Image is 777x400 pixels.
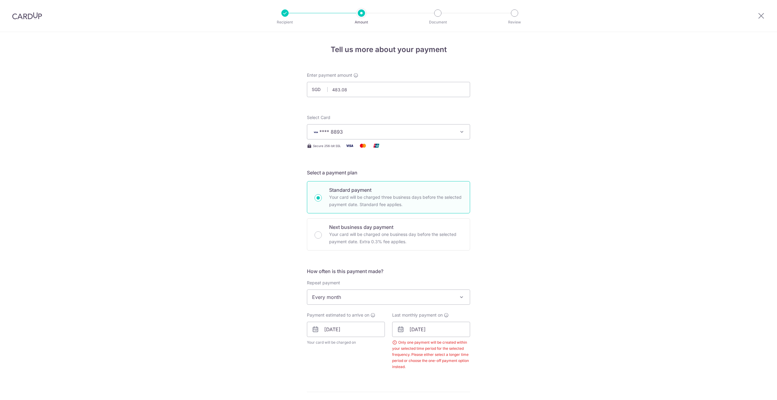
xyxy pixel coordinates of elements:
span: Last monthly payment on [392,312,443,318]
p: Standard payment [329,186,462,194]
span: Every month [307,290,470,304]
span: Payment estimated to arrive on [307,312,369,318]
img: Union Pay [370,142,382,149]
div: Only one payment will be created within your selected time period for the selected frequency. Ple... [392,339,470,370]
span: translation missing: en.payables.payment_networks.credit_card.summary.labels.select_card [307,115,330,120]
input: 0.00 [307,82,470,97]
h5: Select a payment plan [307,169,470,176]
p: Your card will be charged three business days before the selected payment date. Standard fee appl... [329,194,462,208]
img: Visa [343,142,356,149]
p: Recipient [262,19,308,25]
p: Amount [339,19,384,25]
input: DD / MM / YYYY [392,322,470,337]
span: Secure 256-bit SSL [313,143,341,148]
p: Document [415,19,460,25]
span: Every month [307,289,470,305]
h4: Tell us more about your payment [307,44,470,55]
img: VISA [312,130,319,134]
p: Your card will be charged one business day before the selected payment date. Extra 0.3% fee applies. [329,231,462,245]
span: SGD [312,86,328,93]
label: Repeat payment [307,280,340,286]
img: Mastercard [357,142,369,149]
p: Next business day payment [329,223,462,231]
input: DD / MM / YYYY [307,322,385,337]
span: Enter payment amount [307,72,352,78]
p: Review [492,19,537,25]
span: Your card will be charged on [307,339,385,346]
h5: How often is this payment made? [307,268,470,275]
img: CardUp [12,12,42,19]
